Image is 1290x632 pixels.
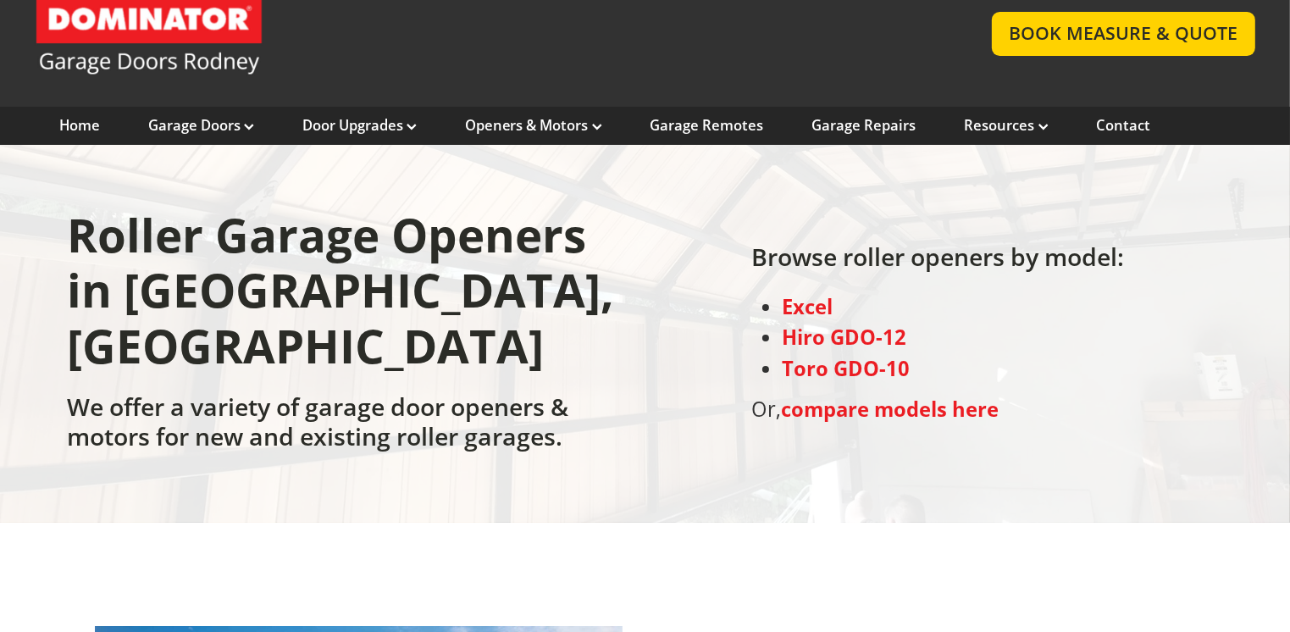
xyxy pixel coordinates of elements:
p: Or, [751,394,1124,425]
a: Garage Repairs [812,116,916,135]
h2: We offer a variety of garage door openers & motors for new and existing roller garages. [67,392,637,460]
a: Toro GDO-10 [782,355,910,382]
a: compare models here [781,396,999,423]
a: Garage Doors [148,116,254,135]
h2: Browse roller openers by model: [751,242,1124,281]
a: Home [59,116,100,135]
a: Hiro GDO-12 [782,324,906,351]
a: Openers & Motors [465,116,602,135]
h1: Roller Garage Openers in [GEOGRAPHIC_DATA], [GEOGRAPHIC_DATA] [67,208,637,392]
a: BOOK MEASURE & QUOTE [992,12,1255,55]
a: Resources [965,116,1049,135]
a: Excel [782,293,833,320]
a: Contact [1097,116,1151,135]
a: Garage Remotes [651,116,764,135]
a: Door Upgrades [302,116,417,135]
